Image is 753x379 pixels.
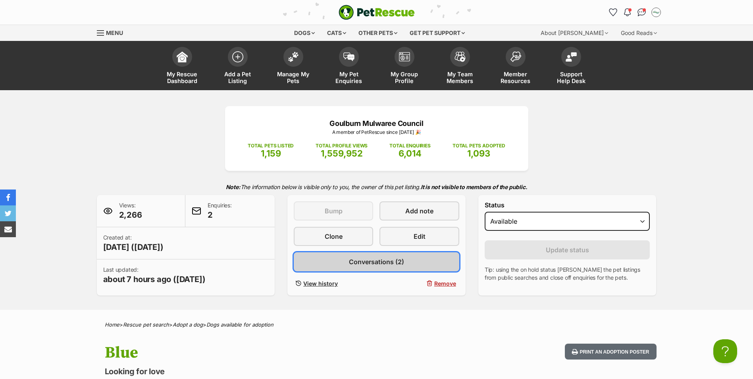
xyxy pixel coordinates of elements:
[379,201,459,220] a: Add note
[105,344,441,362] h1: Blue
[232,51,243,62] img: add-pet-listing-icon-0afa8454b4691262ce3f59096e99ab1cd57d4a30225e0717b998d2c9b9846f56.svg
[434,279,456,288] span: Remove
[485,240,650,259] button: Update status
[615,25,662,41] div: Good Reads
[353,25,403,41] div: Other pets
[331,71,367,84] span: My Pet Enquiries
[454,52,466,62] img: team-members-icon-5396bd8760b3fe7c0b43da4ab00e1e3bb1a5d9ba89233759b79545d2d3fc5d0d.svg
[208,201,232,220] p: Enquiries:
[399,148,422,159] span: 6,014
[288,52,299,62] img: manage-my-pets-icon-02211641906a0b7f246fdf0571729dbe1e7629f14944591b6c1af311fb30b64b.svg
[105,366,441,377] p: Looking for love
[387,71,422,84] span: My Group Profile
[173,321,203,328] a: Adopt a dog
[289,25,320,41] div: Dogs
[325,206,343,216] span: Bump
[379,278,459,289] button: Remove
[206,321,273,328] a: Dogs available for adoption
[339,5,415,20] a: PetRescue
[316,142,368,149] p: TOTAL PROFILE VIEWS
[261,148,281,159] span: 1,159
[294,227,373,246] a: Clone
[220,71,256,84] span: Add a Pet Listing
[488,43,543,90] a: Member Resources
[546,245,589,255] span: Update status
[325,232,343,241] span: Clone
[103,242,164,253] span: [DATE] ([DATE])
[119,209,142,220] span: 2,266
[607,6,662,19] ul: Account quick links
[154,43,210,90] a: My Rescue Dashboard
[343,52,354,61] img: pet-enquiries-icon-7e3ad2cf08bfb03b45e93fb7055b45f3efa6380592205ae92323e6603595dc1f.svg
[565,344,656,360] button: Print an adoption poster
[379,227,459,246] a: Edit
[453,142,505,149] p: TOTAL PETS ADOPTED
[442,71,478,84] span: My Team Members
[637,8,646,16] img: chat-41dd97257d64d25036548639549fe6c8038ab92f7586957e7f3b1b290dea8141.svg
[321,43,377,90] a: My Pet Enquiries
[349,257,404,267] span: Conversations (2)
[414,232,426,241] span: Edit
[294,201,373,220] button: Bump
[713,339,737,363] iframe: Help Scout Beacon - Open
[294,278,373,289] a: View history
[377,43,432,90] a: My Group Profile
[485,266,650,282] p: Tip: using the on hold status [PERSON_NAME] the pet listings from public searches and close off e...
[106,29,123,36] span: Menu
[226,184,241,190] strong: Note:
[652,8,660,16] img: Adam Skelly profile pic
[103,266,206,285] p: Last updated:
[535,25,614,41] div: About [PERSON_NAME]
[322,25,352,41] div: Cats
[389,142,430,149] p: TOTAL ENQUIRIES
[339,5,415,20] img: logo-e224e6f780fb5917bec1dbf3a21bbac754714ae5b6737aabdf751b685950b380.svg
[498,71,533,84] span: Member Resources
[177,51,188,62] img: dashboard-icon-eb2f2d2d3e046f16d808141f083e7271f6b2e854fb5c12c21221c1fb7104beca.svg
[237,129,516,136] p: A member of PetRescue since [DATE] 🎉
[510,51,521,62] img: member-resources-icon-8e73f808a243e03378d46382f2149f9095a855e16c252ad45f914b54edf8863c.svg
[105,321,119,328] a: Home
[621,6,634,19] button: Notifications
[303,279,338,288] span: View history
[636,6,648,19] a: Conversations
[321,148,363,159] span: 1,559,952
[97,179,657,195] p: The information below is visible only to you, the owner of this pet listing.
[248,142,294,149] p: TOTAL PETS LISTED
[543,43,599,90] a: Support Help Desk
[553,71,589,84] span: Support Help Desk
[210,43,266,90] a: Add a Pet Listing
[607,6,620,19] a: Favourites
[294,252,459,271] a: Conversations (2)
[405,206,433,216] span: Add note
[485,201,650,209] label: Status
[404,25,470,41] div: Get pet support
[85,322,668,328] div: > > >
[467,148,490,159] span: 1,093
[119,201,142,220] p: Views:
[624,8,630,16] img: notifications-46538b983faf8c2785f20acdc204bb7945ddae34d4c08c2a6579f10ce5e182be.svg
[103,274,206,285] span: about 7 hours ago ([DATE])
[650,6,662,19] button: My account
[97,25,129,39] a: Menu
[208,209,232,220] span: 2
[399,52,410,62] img: group-profile-icon-3fa3cf56718a62981997c0bc7e787c4b2cf8bcc04b72c1350f741eb67cf2f40e.svg
[432,43,488,90] a: My Team Members
[123,321,169,328] a: Rescue pet search
[237,118,516,129] p: Goulburn Mulwaree Council
[266,43,321,90] a: Manage My Pets
[275,71,311,84] span: Manage My Pets
[421,184,528,190] strong: It is not visible to members of the public.
[164,71,200,84] span: My Rescue Dashboard
[103,234,164,253] p: Created at:
[566,52,577,62] img: help-desk-icon-fdf02630f3aa405de69fd3d07c3f3aa587a6932b1a1747fa1d2bba05be0121f9.svg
